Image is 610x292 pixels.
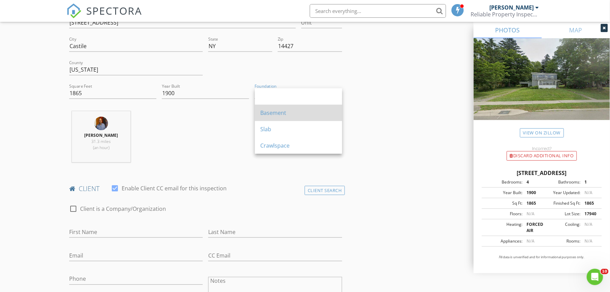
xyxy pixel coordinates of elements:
[542,179,580,185] div: Bathrooms:
[542,211,580,217] div: Lot Size:
[484,221,522,234] div: Heating:
[66,9,142,24] a: SPECTORA
[522,179,542,185] div: 4
[520,128,564,137] a: View on Zillow
[474,38,610,136] img: streetview
[484,190,522,196] div: Year Built:
[584,190,592,195] span: N/A
[584,238,592,244] span: N/A
[507,151,577,161] div: Discard Additional info
[482,255,602,260] p: All data is unverified and for informational purposes only.
[490,4,534,11] div: [PERSON_NAME]
[522,221,542,234] div: FORCED AIR
[584,221,592,227] span: N/A
[580,200,600,206] div: 1865
[580,179,600,185] div: 1
[305,186,345,195] div: Client Search
[471,11,539,18] div: Reliable Property Inspections of WNY, LLC
[94,117,108,130] img: 20220411_164514.jpg
[310,4,446,18] input: Search everything...
[484,179,522,185] div: Bedrooms:
[474,146,610,151] div: Incorrect?
[474,22,542,38] a: PHOTOS
[69,184,342,193] h4: client
[484,238,522,244] div: Appliances:
[85,132,118,138] strong: [PERSON_NAME]
[522,190,542,196] div: 1900
[93,145,109,150] span: (an hour)
[92,138,111,144] span: 31.3 miles
[80,205,166,212] label: Client is a Company/Organization
[542,190,580,196] div: Year Updated:
[542,22,610,38] a: MAP
[527,238,534,244] span: N/A
[601,269,609,274] span: 10
[484,200,522,206] div: Sq Ft:
[482,169,602,177] div: [STREET_ADDRESS]
[260,125,337,133] div: Slab
[587,269,603,285] iframe: Intercom live chat
[66,3,81,18] img: The Best Home Inspection Software - Spectora
[580,211,600,217] div: 17940
[527,211,534,217] span: N/A
[542,200,580,206] div: Finished Sq Ft:
[542,221,580,234] div: Cooling:
[542,238,580,244] div: Rooms:
[122,185,227,192] label: Enable Client CC email for this inspection
[86,3,142,18] span: SPECTORA
[522,200,542,206] div: 1865
[260,109,337,117] div: Basement
[260,142,337,150] div: Crawlspace
[484,211,522,217] div: Floors:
